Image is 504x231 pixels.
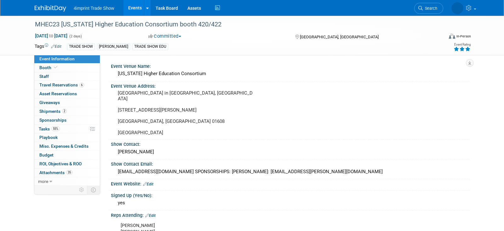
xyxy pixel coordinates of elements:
[34,168,100,177] a: Attachments35
[34,133,100,142] a: Playbook
[423,6,437,11] span: Search
[34,177,100,186] a: more
[39,152,54,157] span: Budget
[300,35,379,39] span: [GEOGRAPHIC_DATA], [GEOGRAPHIC_DATA]
[34,72,100,81] a: Staff
[34,63,100,72] a: Booth
[116,198,465,208] div: yes
[39,135,58,140] span: Playbook
[449,34,455,39] img: Format-Inperson.png
[34,81,100,89] a: Travel Reservations6
[39,65,59,70] span: Booth
[111,179,469,187] div: Event Website:
[111,140,469,147] div: Show Contact:
[35,33,68,39] span: [DATE] [DATE]
[111,159,469,167] div: Show Contact Email:
[34,116,100,124] a: Sponsorships
[143,182,153,186] a: Edit
[39,118,66,123] span: Sponsorships
[39,144,89,149] span: Misc. Expenses & Credits
[454,43,471,46] div: Event Rating
[51,44,61,49] a: Edit
[34,125,100,133] a: Tasks55%
[87,186,100,194] td: Toggle Event Tabs
[39,161,82,166] span: ROI, Objectives & ROO
[34,107,100,116] a: Shipments2
[66,170,72,175] span: 35
[34,151,100,159] a: Budget
[34,98,100,107] a: Giveaways
[111,211,469,219] div: Reps Attending:
[39,126,60,131] span: Tasks
[406,33,471,42] div: Event Format
[145,213,156,218] a: Edit
[38,179,48,184] span: more
[116,69,465,79] div: [US_STATE] Higher Education Consortium
[39,109,67,114] span: Shipments
[39,82,84,87] span: Travel Reservations
[39,170,72,175] span: Attachments
[51,126,60,131] span: 55%
[111,81,469,89] div: Event Venue Address:
[34,90,100,98] a: Asset Reservations
[74,6,114,11] span: 4imprint Trade Show
[97,43,130,50] div: [PERSON_NAME]
[146,33,184,40] button: Committed
[132,43,168,50] div: TRADE SHOW EDU
[451,2,463,14] img: Jen Klitzke
[111,191,469,199] div: Signed Up (Yes/No):
[39,91,77,96] span: Asset Reservations
[54,66,57,69] i: Booth reservation complete
[414,3,443,14] a: Search
[67,43,95,50] div: TRADE SHOW
[34,142,100,151] a: Misc. Expenses & Credits
[39,74,49,79] span: Staff
[456,34,471,39] div: In-Person
[35,43,61,50] td: Tags
[39,100,60,105] span: Giveaways
[118,90,253,135] pre: [GEOGRAPHIC_DATA] in [GEOGRAPHIC_DATA], [GEOGRAPHIC_DATA] [STREET_ADDRESS][PERSON_NAME] [GEOGRAPH...
[116,167,465,177] div: [EMAIL_ADDRESS][DOMAIN_NAME] SPONSORSHIPS: [PERSON_NAME]: [EMAIL_ADDRESS][PERSON_NAME][DOMAIN_NAME]
[79,83,84,87] span: 6
[69,34,82,38] span: (2 days)
[111,62,469,69] div: Event Venue Name:
[34,55,100,63] a: Event Information
[35,5,66,12] img: ExhibitDay
[116,147,465,157] div: [PERSON_NAME]
[48,33,54,38] span: to
[76,186,87,194] td: Personalize Event Tab Strip
[34,160,100,168] a: ROI, Objectives & ROO
[39,56,75,61] span: Event Information
[62,109,67,113] span: 2
[33,19,434,30] div: MHEC23 [US_STATE] Higher Education Consortium booth 420/422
